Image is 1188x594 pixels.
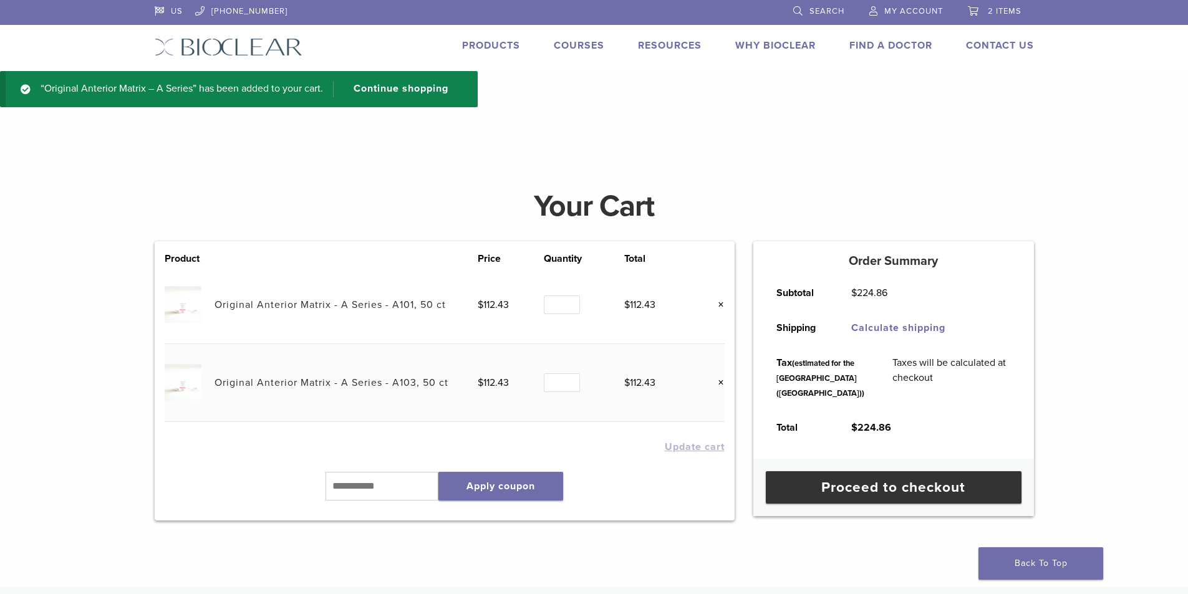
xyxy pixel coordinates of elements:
[624,376,630,389] span: $
[665,442,725,452] button: Update cart
[766,471,1021,504] a: Proceed to checkout
[462,39,520,52] a: Products
[763,310,838,345] th: Shipping
[851,421,857,434] span: $
[215,376,448,389] a: Original Anterior Matrix - A Series - A103, 50 ct
[554,39,604,52] a: Courses
[478,299,509,311] bdi: 112.43
[763,345,879,410] th: Tax
[478,376,509,389] bdi: 112.43
[333,81,458,97] a: Continue shopping
[145,191,1043,221] h1: Your Cart
[215,299,446,311] a: Original Anterior Matrix - A Series - A101, 50 ct
[624,299,630,311] span: $
[735,39,816,52] a: Why Bioclear
[165,364,201,401] img: Original Anterior Matrix - A Series - A103, 50 ct
[851,287,857,299] span: $
[851,421,891,434] bdi: 224.86
[624,299,655,311] bdi: 112.43
[478,251,544,266] th: Price
[478,376,483,389] span: $
[638,39,702,52] a: Resources
[165,286,201,323] img: Original Anterior Matrix - A Series - A101, 50 ct
[884,6,943,16] span: My Account
[849,39,932,52] a: Find A Doctor
[763,275,838,310] th: Subtotal
[478,299,483,311] span: $
[155,38,302,56] img: Bioclear
[988,6,1021,16] span: 2 items
[544,251,624,266] th: Quantity
[708,375,725,391] a: Remove this item
[708,297,725,313] a: Remove this item
[879,345,1025,410] td: Taxes will be calculated at checkout
[753,254,1034,269] h5: Order Summary
[438,472,563,501] button: Apply coupon
[763,410,838,445] th: Total
[624,376,655,389] bdi: 112.43
[624,251,690,266] th: Total
[776,358,864,398] small: (estimated for the [GEOGRAPHIC_DATA] ([GEOGRAPHIC_DATA]))
[851,287,887,299] bdi: 224.86
[851,322,945,334] a: Calculate shipping
[978,547,1103,580] a: Back To Top
[966,39,1034,52] a: Contact Us
[165,251,215,266] th: Product
[809,6,844,16] span: Search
